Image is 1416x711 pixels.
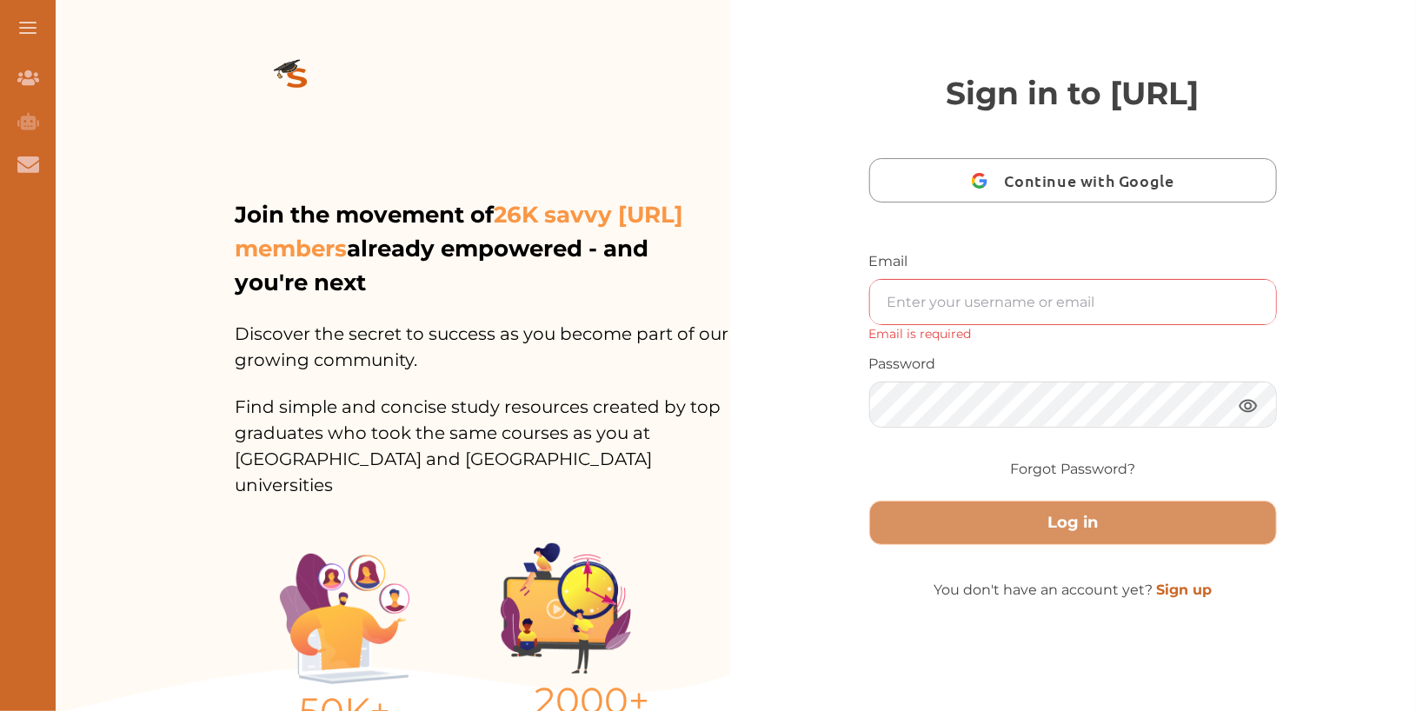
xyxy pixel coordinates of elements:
[869,251,1278,272] p: Email
[870,280,1277,324] input: Enter your username or email
[1156,581,1212,598] a: Sign up
[1010,459,1135,480] a: Forgot Password?
[280,554,410,684] img: Illustration.25158f3c.png
[869,354,1278,375] p: Password
[235,373,730,498] p: Find simple and concise study resources created by top graduates who took the same courses as you...
[501,543,631,674] img: Group%201403.ccdcecb8.png
[1238,395,1259,416] img: eye.3286bcf0.webp
[235,31,360,129] img: logo
[869,501,1278,545] button: Log in
[869,325,1278,343] div: Email is required
[869,158,1278,203] button: Continue with Google
[235,300,730,373] p: Discover the secret to success as you become part of our growing community.
[869,70,1278,116] p: Sign in to [URL]
[1005,160,1183,201] span: Continue with Google
[235,198,727,300] p: Join the movement of already empowered - and you're next
[869,580,1278,601] p: You don't have an account yet?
